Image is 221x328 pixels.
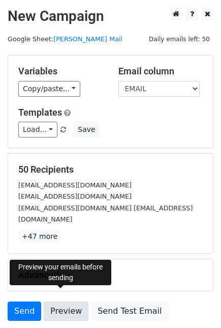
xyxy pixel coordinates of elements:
a: +47 more [18,230,61,243]
a: Load... [18,122,57,138]
a: Templates [18,107,62,118]
a: Send Test Email [91,302,168,321]
div: Preview your emails before sending [10,260,111,285]
a: Send [8,302,41,321]
a: Copy/paste... [18,81,80,97]
a: Preview [44,302,88,321]
h5: Email column [118,66,203,77]
small: Google Sheet: [8,35,122,43]
small: [EMAIL_ADDRESS][DOMAIN_NAME] [EMAIL_ADDRESS][DOMAIN_NAME] [18,204,193,224]
a: [PERSON_NAME] Mail [53,35,122,43]
span: Daily emails left: 50 [145,34,213,45]
h2: New Campaign [8,8,213,25]
h5: Variables [18,66,103,77]
div: Widget de chat [170,279,221,328]
a: Daily emails left: 50 [145,35,213,43]
button: Save [73,122,100,138]
small: [EMAIL_ADDRESS][DOMAIN_NAME] [18,181,132,189]
h5: 50 Recipients [18,164,203,175]
iframe: Chat Widget [170,279,221,328]
small: [EMAIL_ADDRESS][DOMAIN_NAME] [18,193,132,200]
